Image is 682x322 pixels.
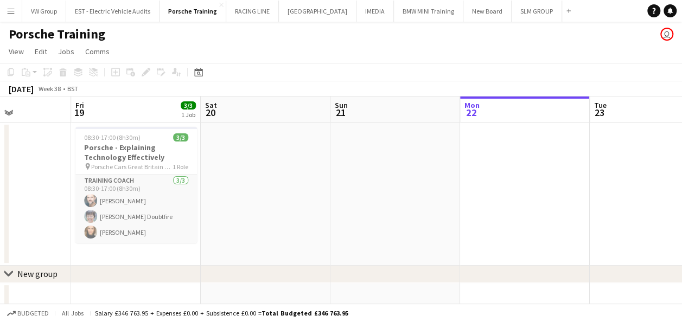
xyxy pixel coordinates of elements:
span: 21 [333,106,348,119]
span: 19 [74,106,84,119]
button: IMEDIA [356,1,394,22]
button: Porsche Training [160,1,226,22]
a: Edit [30,44,52,59]
button: New Board [463,1,512,22]
button: BMW MINI Training [394,1,463,22]
button: VW Group [22,1,66,22]
span: 3/3 [181,101,196,110]
div: [DATE] [9,83,34,94]
button: Budgeted [5,307,50,319]
span: Sat [205,100,217,110]
a: Comms [81,44,114,59]
div: 1 Job [181,111,195,119]
span: Fri [75,100,84,110]
a: Jobs [54,44,79,59]
span: All jobs [60,309,86,317]
span: Edit [35,47,47,56]
span: Week 38 [36,85,63,93]
div: Salary £346 763.95 + Expenses £0.00 + Subsistence £0.00 = [95,309,348,317]
span: 08:30-17:00 (8h30m) [84,133,141,141]
span: Budgeted [17,310,49,317]
span: Total Budgeted £346 763.95 [262,309,348,317]
app-card-role: Training Coach3/308:30-17:00 (8h30m)[PERSON_NAME][PERSON_NAME] Doubtfire[PERSON_NAME] [75,175,197,243]
button: EST - Electric Vehicle Audits [66,1,160,22]
span: Porsche Cars Great Britain Ltd. [STREET_ADDRESS] [91,163,173,171]
span: 3/3 [173,133,188,141]
span: Tue [594,100,607,110]
span: View [9,47,24,56]
span: 22 [463,106,480,119]
span: Sun [335,100,348,110]
span: Mon [464,100,480,110]
app-user-avatar: Lisa Fretwell [660,28,673,41]
span: Comms [85,47,110,56]
div: New group [17,268,58,279]
a: View [4,44,28,59]
div: BST [67,85,78,93]
span: Jobs [58,47,74,56]
span: 20 [203,106,217,119]
app-job-card: 08:30-17:00 (8h30m)3/3Porsche - Explaining Technology Effectively Porsche Cars Great Britain Ltd.... [75,127,197,243]
span: 23 [592,106,607,119]
button: RACING LINE [226,1,279,22]
button: [GEOGRAPHIC_DATA] [279,1,356,22]
h1: Porsche Training [9,26,105,42]
h3: Porsche - Explaining Technology Effectively [75,143,197,162]
span: 1 Role [173,163,188,171]
button: SLM GROUP [512,1,562,22]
